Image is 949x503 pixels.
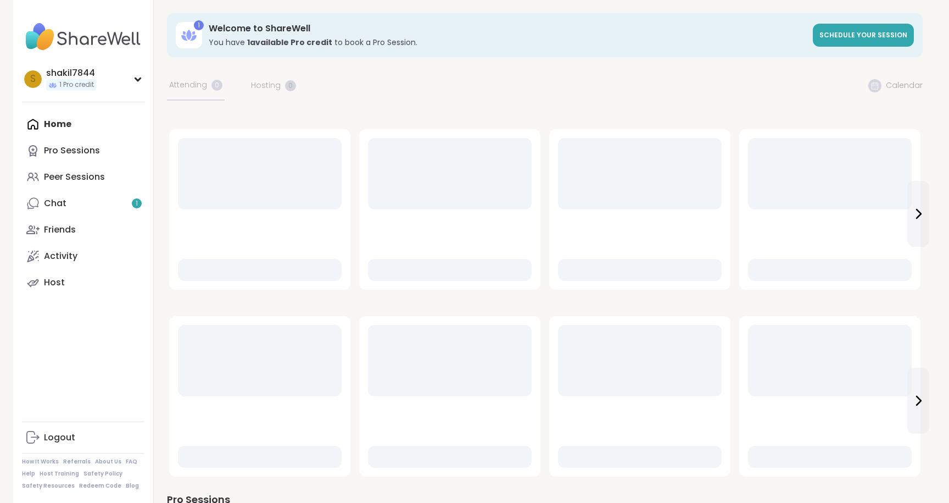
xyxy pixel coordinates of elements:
[22,470,35,478] a: Help
[44,250,77,262] div: Activity
[819,30,907,40] span: Schedule your session
[813,24,914,47] a: Schedule your session
[22,217,144,243] a: Friends
[83,470,122,478] a: Safety Policy
[95,458,121,466] a: About Us
[44,197,66,209] div: Chat
[22,137,144,164] a: Pro Sessions
[22,18,144,56] img: ShareWell Nav Logo
[46,67,96,79] div: shakil7844
[63,458,91,466] a: Referrals
[209,23,806,35] h3: Welcome to ShareWell
[209,37,806,48] h3: You have to book a Pro Session.
[22,424,144,451] a: Logout
[126,458,137,466] a: FAQ
[44,145,100,157] div: Pro Sessions
[22,269,144,296] a: Host
[44,277,65,289] div: Host
[44,171,105,183] div: Peer Sessions
[22,243,144,269] a: Activity
[22,458,59,466] a: How It Works
[22,190,144,217] a: Chat1
[79,482,121,490] a: Redeem Code
[22,164,144,190] a: Peer Sessions
[44,224,76,236] div: Friends
[59,80,94,90] span: 1 Pro credit
[247,37,332,48] b: 1 available Pro credit
[30,72,36,86] span: s
[22,482,75,490] a: Safety Resources
[194,20,204,30] div: 1
[126,482,139,490] a: Blog
[136,199,138,208] span: 1
[44,432,75,444] div: Logout
[40,470,79,478] a: Host Training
